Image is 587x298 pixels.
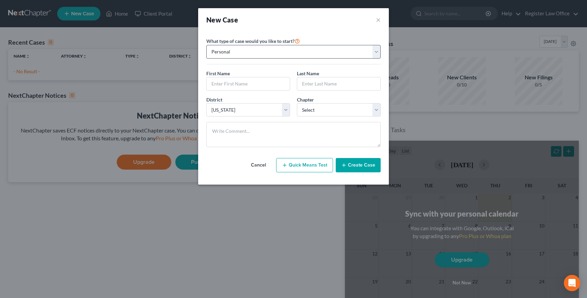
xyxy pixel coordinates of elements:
span: Chapter [297,97,314,103]
input: Enter Last Name [297,77,380,90]
strong: New Case [206,16,238,24]
span: Last Name [297,70,319,76]
div: Open Intercom Messenger [564,275,580,291]
span: District [206,97,222,103]
input: Enter First Name [207,77,290,90]
span: First Name [206,70,230,76]
button: Create Case [336,158,381,172]
button: × [376,15,381,25]
button: Quick Means Test [276,158,333,172]
button: Cancel [243,158,273,172]
label: What type of case would you like to start? [206,37,300,45]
